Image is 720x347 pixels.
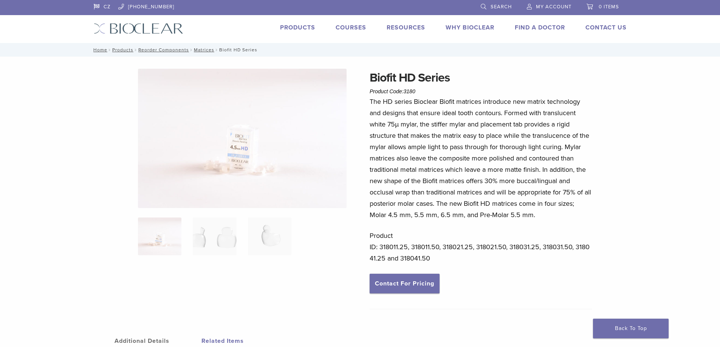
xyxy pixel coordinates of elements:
[88,43,632,57] nav: Biofit HD Series
[336,24,366,31] a: Courses
[370,274,440,293] a: Contact For Pricing
[387,24,425,31] a: Resources
[536,4,571,10] span: My Account
[404,88,415,94] span: 3180
[138,47,189,52] a: Reorder Components
[194,47,214,52] a: Matrices
[138,217,181,255] img: Posterior-Biofit-HD-Series-Matrices-324x324.jpg
[370,96,592,221] p: The HD series Bioclear Biofit matrices introduce new matrix technology and designs that ensure id...
[91,47,107,52] a: Home
[189,48,194,52] span: /
[94,23,183,34] img: Bioclear
[585,24,627,31] a: Contact Us
[370,88,415,94] span: Product Code:
[599,4,619,10] span: 0 items
[446,24,494,31] a: Why Bioclear
[593,319,669,338] a: Back To Top
[107,48,112,52] span: /
[138,69,347,208] img: Posterior Biofit HD Series Matrices
[214,48,219,52] span: /
[112,47,133,52] a: Products
[515,24,565,31] a: Find A Doctor
[491,4,512,10] span: Search
[248,217,291,255] img: Biofit HD Series - Image 3
[133,48,138,52] span: /
[193,217,236,255] img: Biofit HD Series - Image 2
[370,69,592,87] h1: Biofit HD Series
[280,24,315,31] a: Products
[370,230,592,264] p: Product ID: 318011.25, 318011.50, 318021.25, 318021.50, 318031.25, 318031.50, 318041.25 and 31804...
